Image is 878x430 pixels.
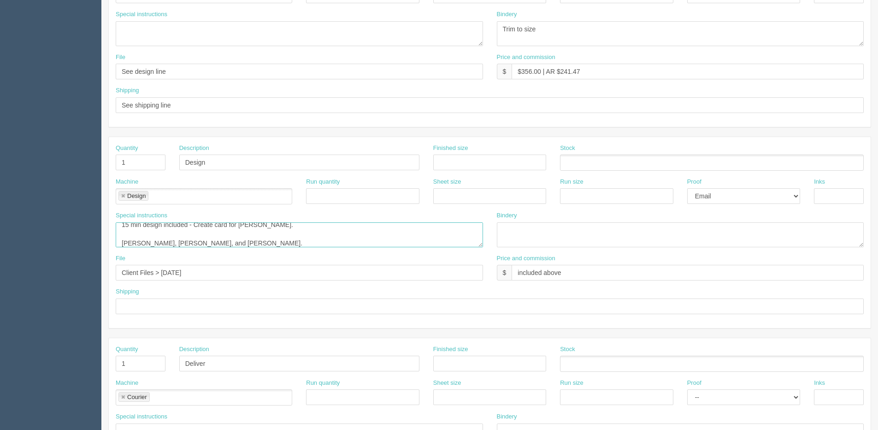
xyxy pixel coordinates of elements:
label: Special instructions [116,211,167,220]
div: $ [497,64,512,79]
label: Sheet size [433,178,461,186]
label: Description [179,144,209,153]
label: Bindery [497,412,517,421]
div: Courier [127,394,147,400]
label: Machine [116,379,138,388]
textarea: 15 min design included - [PERSON_NAME] / [PERSON_NAME] / [PERSON_NAME] / [PERSON_NAME] Create car... [116,222,483,247]
label: Special instructions [116,412,167,421]
div: $ [497,265,512,281]
label: Finished size [433,144,468,153]
label: Finished size [433,345,468,354]
label: Stock [560,345,575,354]
label: Quantity [116,144,138,153]
label: Inks [814,178,825,186]
label: Quantity [116,345,138,354]
label: Sheet size [433,379,461,388]
label: Shipping [116,86,139,95]
label: File [116,254,125,263]
label: Stock [560,144,575,153]
label: Run quantity [306,178,340,186]
label: Bindery [497,211,517,220]
label: Price and commission [497,254,555,263]
label: Run size [560,178,583,186]
textarea: Trim to size [497,21,864,46]
label: Proof [687,178,701,186]
label: File [116,53,125,62]
label: Shipping [116,287,139,296]
label: Bindery [497,10,517,19]
label: Inks [814,379,825,388]
label: Proof [687,379,701,388]
label: Description [179,345,209,354]
label: Price and commission [497,53,555,62]
label: Run quantity [306,379,340,388]
div: Design [127,193,146,199]
label: Special instructions [116,10,167,19]
label: Machine [116,178,138,186]
label: Run size [560,379,583,388]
